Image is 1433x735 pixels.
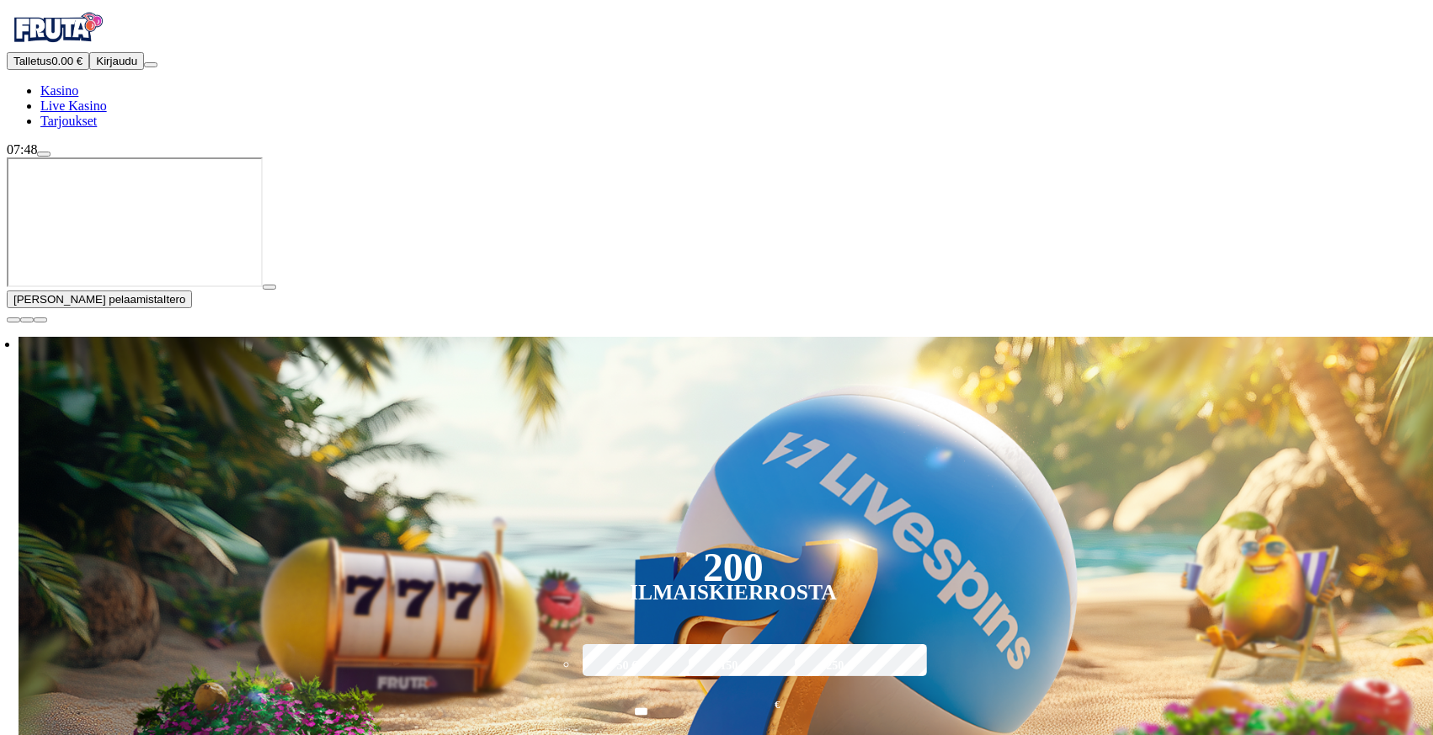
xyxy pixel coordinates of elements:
button: Talletusplus icon0.00 € [7,52,89,70]
a: Fruta [7,37,108,51]
span: [PERSON_NAME] pelaamista [13,293,163,306]
button: play icon [263,285,276,290]
button: Kirjaudu [89,52,144,70]
span: € [775,697,780,713]
span: Tarjoukset [40,114,97,128]
button: [PERSON_NAME] pelaamistaItero [7,290,192,308]
div: Ilmaiskierrosta [630,583,837,603]
span: Itero [163,293,186,306]
label: 150 € [685,642,783,690]
iframe: Itero [7,157,263,287]
span: Kasino [40,83,78,98]
label: 250 € [791,642,889,690]
button: live-chat [37,152,51,157]
button: menu [144,62,157,67]
a: diamond iconKasino [40,83,78,98]
span: Live Kasino [40,99,107,113]
span: 07:48 [7,142,37,157]
a: gift-inverted iconTarjoukset [40,114,97,128]
a: poker-chip iconLive Kasino [40,99,107,113]
label: 50 € [578,642,677,690]
button: chevron-down icon [20,317,34,322]
span: Talletus [13,55,51,67]
div: 200 [703,557,764,578]
span: 0.00 € [51,55,83,67]
button: fullscreen icon [34,317,47,322]
button: close icon [7,317,20,322]
span: Kirjaudu [96,55,137,67]
img: Fruta [7,7,108,49]
nav: Primary [7,7,1426,129]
